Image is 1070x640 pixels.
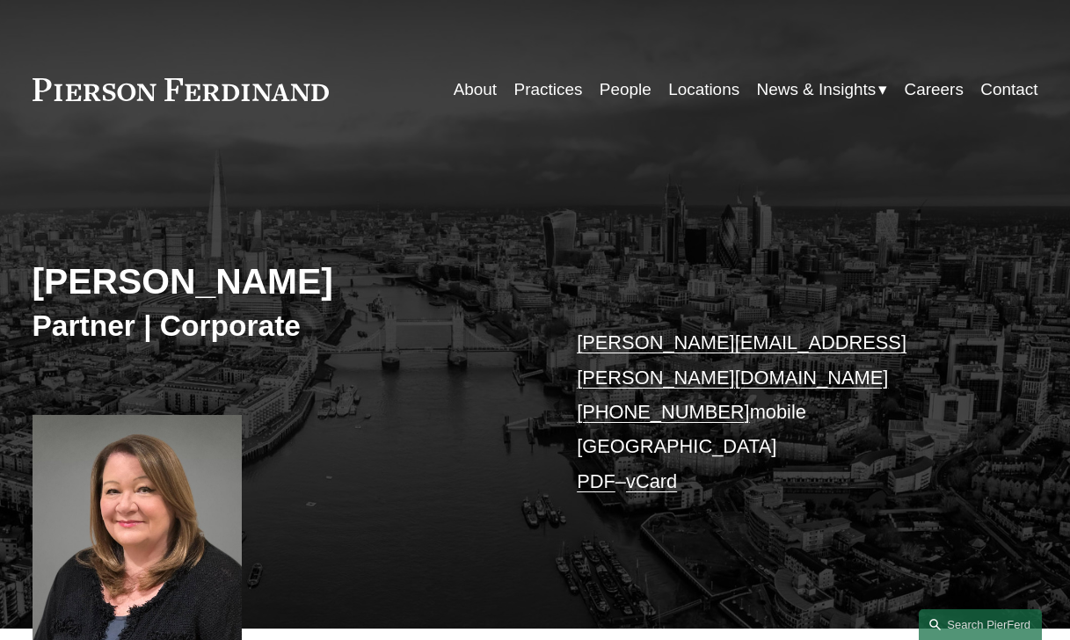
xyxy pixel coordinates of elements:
[919,609,1042,640] a: Search this site
[577,401,750,423] a: [PHONE_NUMBER]
[577,325,996,498] p: mobile [GEOGRAPHIC_DATA] –
[33,308,535,344] h3: Partner | Corporate
[577,331,906,388] a: [PERSON_NAME][EMAIL_ADDRESS][PERSON_NAME][DOMAIN_NAME]
[757,74,888,107] a: folder dropdown
[454,74,497,107] a: About
[600,74,651,107] a: People
[757,75,877,105] span: News & Insights
[626,470,677,492] a: vCard
[905,74,964,107] a: Careers
[980,74,1037,107] a: Contact
[668,74,739,107] a: Locations
[33,260,535,303] h2: [PERSON_NAME]
[577,470,615,492] a: PDF
[514,74,583,107] a: Practices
